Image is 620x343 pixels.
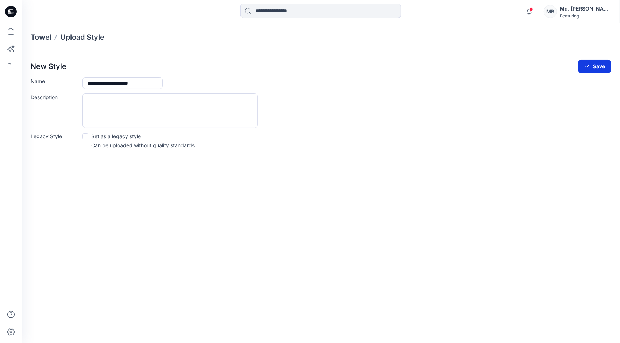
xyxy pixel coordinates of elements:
[31,77,78,85] label: Name
[31,93,78,101] label: Description
[31,32,51,42] a: Towel
[91,132,141,140] p: Set as a legacy style
[560,13,611,19] div: Featuring
[91,141,195,149] p: Can be uploaded without quality standards
[544,5,557,18] div: MB
[578,60,611,73] button: Save
[60,32,104,42] p: Upload Style
[31,62,66,71] p: New Style
[560,4,611,13] div: Md. [PERSON_NAME]
[31,132,78,140] label: Legacy Style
